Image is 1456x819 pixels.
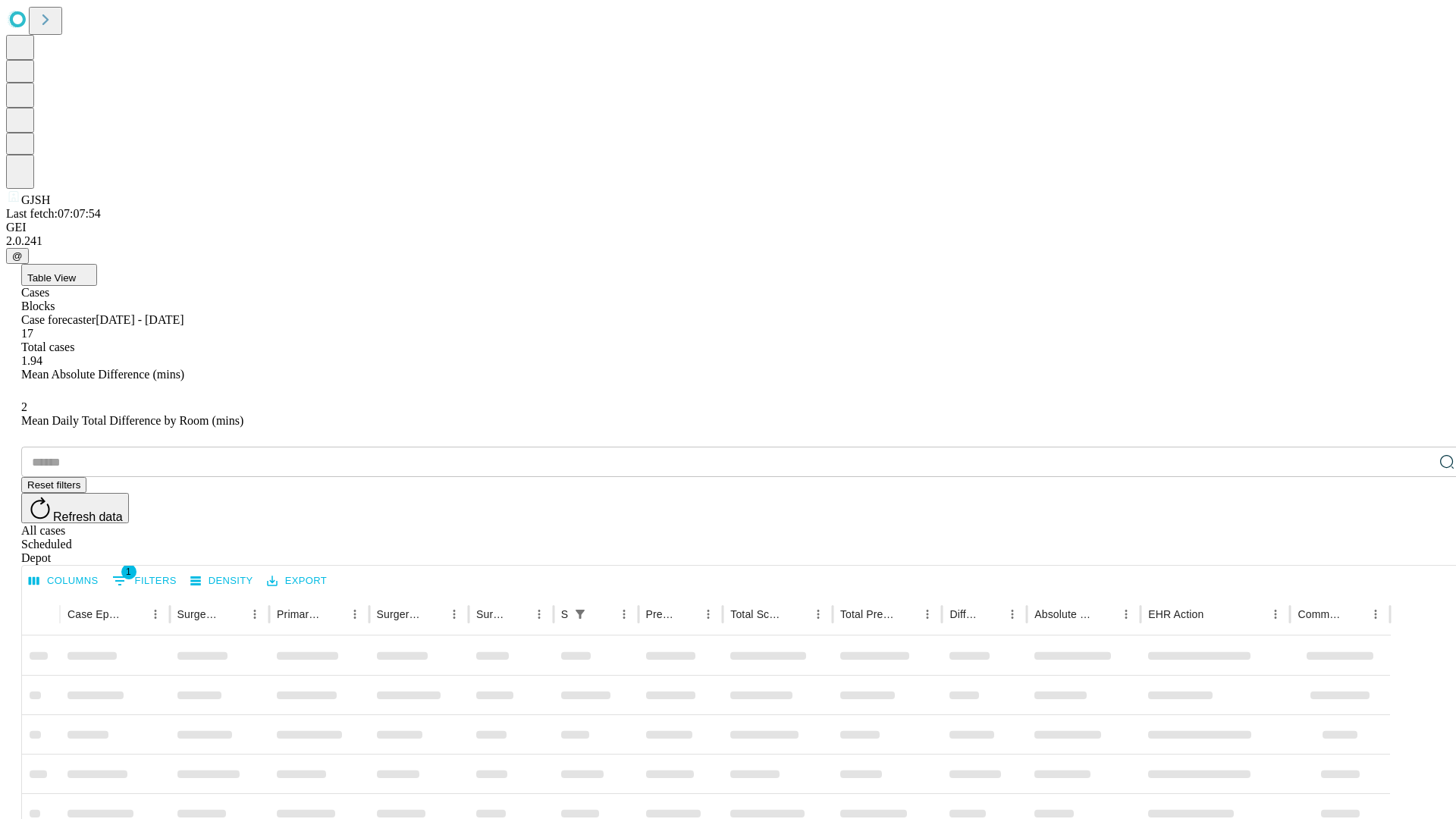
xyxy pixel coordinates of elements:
span: 17 [21,327,33,340]
span: Case forecaster [21,313,96,326]
div: Surgery Date [476,608,506,620]
button: Menu [344,604,366,625]
button: Show filters [108,569,180,593]
button: Sort [676,604,698,625]
button: Menu [1002,604,1023,625]
button: Menu [244,604,265,625]
span: [DATE] - [DATE] [96,313,184,326]
button: Menu [698,604,719,625]
span: Table View [27,272,76,284]
span: @ [12,250,23,262]
button: Density [187,570,257,593]
button: Menu [917,604,938,625]
span: 1.94 [21,354,42,367]
button: Export [263,570,331,593]
button: Show filters [570,604,591,625]
div: Difference [949,608,979,620]
button: Menu [1265,604,1286,625]
button: Menu [613,604,635,625]
button: Table View [21,264,97,286]
span: Refresh data [53,510,123,523]
button: Sort [1205,604,1226,625]
div: Scheduled In Room Duration [561,608,568,620]
button: Menu [1365,604,1386,625]
button: Sort [592,604,613,625]
button: Sort [422,604,444,625]
div: Primary Service [277,608,321,620]
button: Sort [323,604,344,625]
div: Surgery Name [377,608,421,620]
span: Mean Absolute Difference (mins) [21,368,184,381]
div: Absolute Difference [1034,608,1093,620]
button: @ [6,248,29,264]
button: Sort [507,604,529,625]
div: Case Epic Id [67,608,122,620]
button: Menu [808,604,829,625]
button: Sort [1344,604,1365,625]
button: Select columns [25,570,102,593]
div: EHR Action [1148,608,1203,620]
button: Sort [786,604,808,625]
div: Total Scheduled Duration [730,608,785,620]
button: Reset filters [21,477,86,493]
button: Sort [124,604,145,625]
span: Total cases [21,340,74,353]
span: 2 [21,400,27,413]
span: 1 [121,564,136,579]
button: Sort [223,604,244,625]
button: Menu [444,604,465,625]
button: Sort [896,604,917,625]
div: GEI [6,221,1450,234]
span: Mean Daily Total Difference by Room (mins) [21,414,243,427]
span: Last fetch: 07:07:54 [6,207,101,220]
span: GJSH [21,193,50,206]
button: Menu [529,604,550,625]
span: Reset filters [27,479,80,491]
div: 2.0.241 [6,234,1450,248]
div: Comments [1298,608,1341,620]
div: Total Predicted Duration [840,608,895,620]
button: Menu [1116,604,1137,625]
div: 1 active filter [570,604,591,625]
div: Predicted In Room Duration [646,608,676,620]
button: Refresh data [21,493,129,523]
button: Sort [981,604,1002,625]
button: Sort [1094,604,1116,625]
div: Surgeon Name [177,608,221,620]
button: Menu [145,604,166,625]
